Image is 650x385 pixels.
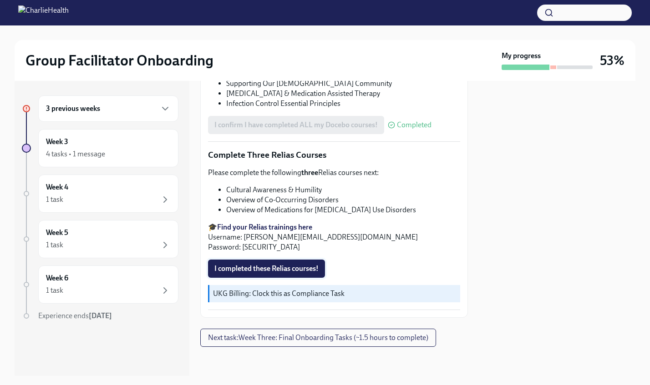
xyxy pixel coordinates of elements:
[22,129,178,167] a: Week 34 tasks • 1 message
[46,149,105,159] div: 4 tasks • 1 message
[46,195,63,205] div: 1 task
[18,5,69,20] img: CharlieHealth
[226,205,460,215] li: Overview of Medications for [MEDICAL_DATA] Use Disorders
[46,228,68,238] h6: Week 5
[38,311,112,320] span: Experience ends
[226,195,460,205] li: Overview of Co-Occurring Disorders
[22,175,178,213] a: Week 41 task
[397,121,432,129] span: Completed
[25,51,213,70] h2: Group Facilitator Onboarding
[46,285,63,295] div: 1 task
[22,220,178,258] a: Week 51 task
[208,168,460,178] p: Please complete the following Relias courses next:
[213,289,457,299] p: UKG Billing: Clock this as Compliance Task
[38,95,178,122] div: 3 previous weeks
[22,265,178,304] a: Week 61 task
[208,222,460,252] p: 🎓 Username: [PERSON_NAME][EMAIL_ADDRESS][DOMAIN_NAME] Password: [SECURITY_DATA]
[502,51,541,61] strong: My progress
[46,273,68,283] h6: Week 6
[89,311,112,320] strong: [DATE]
[226,89,460,99] li: [MEDICAL_DATA] & Medication Assisted Therapy
[217,223,312,231] a: Find your Relias trainings here
[226,79,460,89] li: Supporting Our [DEMOGRAPHIC_DATA] Community
[200,329,436,347] button: Next task:Week Three: Final Onboarding Tasks (~1.5 hours to complete)
[208,149,460,161] p: Complete Three Relias Courses
[600,52,625,69] h3: 53%
[46,240,63,250] div: 1 task
[226,99,460,109] li: Infection Control Essential Principles
[46,137,68,147] h6: Week 3
[208,260,325,278] button: I completed these Relias courses!
[46,104,100,114] h6: 3 previous weeks
[226,185,460,195] li: Cultural Awareness & Humility
[46,182,68,192] h6: Week 4
[301,168,318,177] strong: three
[214,264,319,273] span: I completed these Relias courses!
[208,333,428,342] span: Next task : Week Three: Final Onboarding Tasks (~1.5 hours to complete)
